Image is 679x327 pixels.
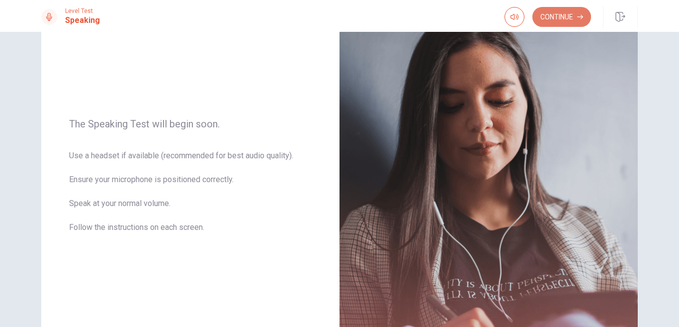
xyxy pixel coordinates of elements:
span: Use a headset if available (recommended for best audio quality). Ensure your microphone is positi... [69,150,312,245]
span: The Speaking Test will begin soon. [69,118,312,130]
h1: Speaking [65,14,100,26]
span: Level Test [65,7,100,14]
button: Continue [532,7,591,27]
